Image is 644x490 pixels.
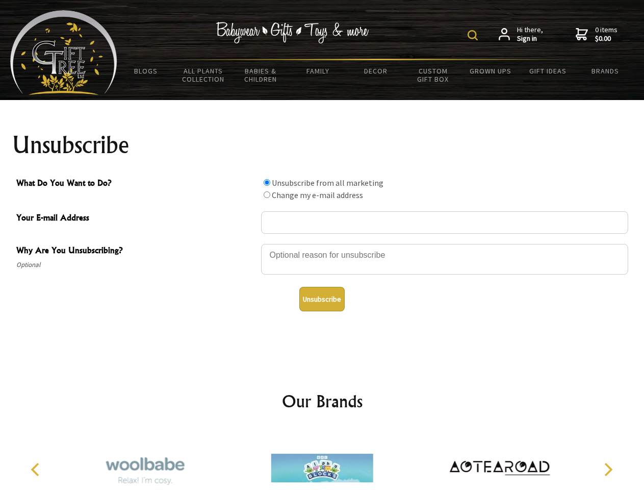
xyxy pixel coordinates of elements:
[264,179,270,186] input: What Do You Want to Do?
[16,211,256,226] span: Your E-mail Address
[264,191,270,198] input: What Do You Want to Do?
[499,26,543,43] a: Hi there,Sign in
[517,26,543,43] span: Hi there,
[272,190,363,200] label: Change my e-mail address
[517,34,543,43] strong: Sign in
[519,60,577,82] a: Gift Ideas
[299,287,345,311] button: Unsubscribe
[404,60,462,90] a: Custom Gift Box
[347,60,404,82] a: Decor
[25,458,48,481] button: Previous
[16,244,256,259] span: Why Are You Unsubscribing?
[232,60,290,90] a: Babies & Children
[576,26,617,43] a: 0 items$0.00
[117,60,175,82] a: BLOGS
[261,244,628,275] textarea: Why Are You Unsubscribing?
[175,60,233,90] a: All Plants Collection
[468,30,478,40] img: product search
[595,34,617,43] strong: $0.00
[290,60,347,82] a: Family
[577,60,634,82] a: Brands
[10,10,117,95] img: Babyware - Gifts - Toys and more...
[597,458,619,481] button: Next
[16,259,256,271] span: Optional
[272,178,383,188] label: Unsubscribe from all marketing
[20,389,624,413] h2: Our Brands
[461,60,519,82] a: Grown Ups
[12,133,632,157] h1: Unsubscribe
[216,22,369,43] img: Babywear - Gifts - Toys & more
[261,211,628,234] input: Your E-mail Address
[16,177,256,191] span: What Do You Want to Do?
[595,25,617,43] span: 0 items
